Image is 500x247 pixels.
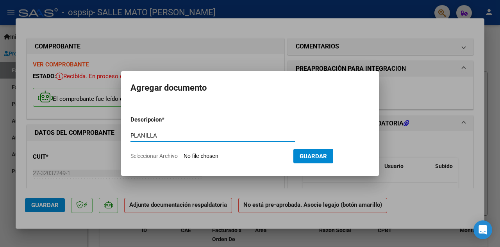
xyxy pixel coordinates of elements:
p: Descripcion [130,115,202,124]
div: Open Intercom Messenger [473,220,492,239]
button: Guardar [293,149,333,163]
span: Seleccionar Archivo [130,153,178,159]
span: Guardar [300,153,327,160]
h2: Agregar documento [130,81,370,95]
